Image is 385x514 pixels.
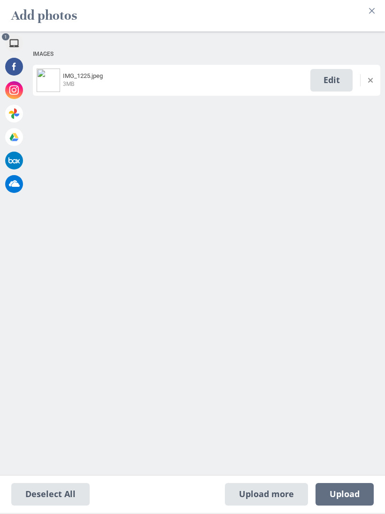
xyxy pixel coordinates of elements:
[316,483,374,506] span: Upload
[364,4,379,19] button: Close
[11,483,90,506] span: Deselect All
[63,81,74,88] span: 3MB
[63,73,103,80] span: IMG_1225.jpeg
[310,69,353,92] span: Edit
[37,69,60,92] img: 491be205-47d3-4e5d-82aa-02b4bb598374
[11,4,77,28] h2: Add photos
[33,46,380,63] div: Images
[225,483,308,506] span: Upload more
[2,34,9,41] span: 1
[330,490,360,500] span: Upload
[60,73,310,88] div: IMG_1225.jpeg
